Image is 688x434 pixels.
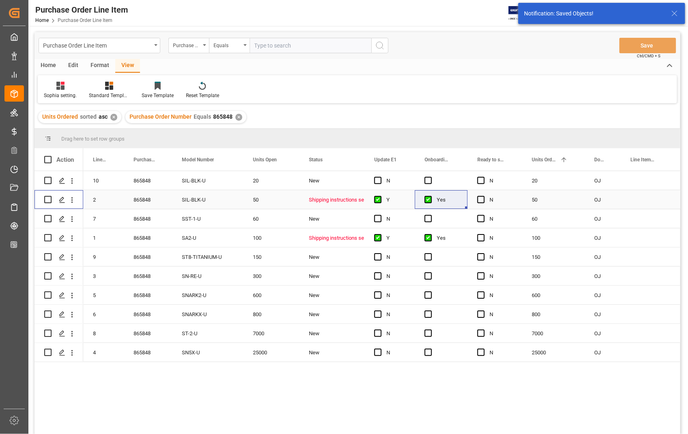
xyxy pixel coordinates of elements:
div: 50 [522,190,584,209]
div: OJ [584,305,621,323]
div: Purchase Order Line Item [35,4,128,16]
div: 100 [522,228,584,247]
div: OJ [584,209,621,228]
div: N [490,210,512,228]
div: Edit [62,59,84,73]
div: 5 [83,286,124,304]
span: Status [309,157,323,163]
div: SN5X-U [172,343,243,362]
span: Line Items Code [631,157,656,163]
span: Line Number [93,157,107,163]
div: SNARKX-U [172,305,243,323]
div: 1 [83,228,124,247]
span: Purchase Order Number [134,157,155,163]
div: New [309,324,355,343]
div: Press SPACE to select this row. [35,343,83,362]
div: 7000 [243,324,299,343]
div: Yes [437,229,458,247]
div: Press SPACE to select this row. [35,190,83,209]
button: search button [371,38,388,53]
span: Onboarding checked [425,157,451,163]
div: N [490,248,512,267]
div: 7 [83,209,124,228]
div: 865848 [124,171,172,190]
div: SN-RE-U [172,267,243,285]
span: Drag here to set row groups [61,136,125,142]
div: 865848 [124,267,172,285]
div: 865848 [124,343,172,362]
div: 50 [243,190,299,209]
a: Home [35,17,49,23]
div: N [490,343,512,362]
div: New [309,248,355,267]
div: SST-1-U [172,209,243,228]
div: 865848 [124,324,172,343]
div: OJ [584,190,621,209]
div: 6 [83,305,124,323]
div: Action [56,156,74,163]
div: N [386,267,405,286]
div: 25000 [522,343,584,362]
div: Yes [437,191,458,209]
div: Shipping instructions sent [309,229,355,247]
div: SA2-U [172,228,243,247]
div: N [490,324,512,343]
span: Ready to ship [477,157,505,163]
div: 800 [522,305,584,323]
div: New [309,343,355,362]
span: Purchase Order Number [129,113,192,120]
span: Ctrl/CMD + S [637,53,661,59]
div: ST8-TITANIUM-U [172,247,243,266]
div: Sophia setting. [44,92,77,99]
div: Press SPACE to select this row. [35,209,83,228]
div: Y [386,229,405,247]
div: 150 [522,247,584,266]
div: 865848 [124,247,172,266]
div: 20 [243,171,299,190]
div: New [309,286,355,305]
div: 865848 [124,305,172,323]
div: Press SPACE to select this row. [35,228,83,247]
input: Type to search [250,38,371,53]
div: Shipping instructions sent [309,191,355,209]
div: 8 [83,324,124,343]
div: 20 [522,171,584,190]
div: OJ [584,228,621,247]
div: Press SPACE to select this row. [35,305,83,324]
div: 2 [83,190,124,209]
div: N [386,324,405,343]
div: 7000 [522,324,584,343]
div: N [490,229,512,247]
div: Equals [214,40,241,49]
div: N [490,191,512,209]
div: 300 [243,267,299,285]
div: 800 [243,305,299,323]
span: Doc Type [594,157,604,163]
div: Press SPACE to select this row. [35,247,83,267]
div: Standard Templates [89,92,129,99]
div: Format [84,59,115,73]
span: Units Open [253,157,277,163]
div: N [490,267,512,286]
img: Exertis%20JAM%20-%20Email%20Logo.jpg_1722504956.jpg [509,6,537,20]
div: Purchase Order Line Item [43,40,151,50]
div: N [386,305,405,324]
div: Press SPACE to select this row. [35,171,83,190]
div: 865848 [124,286,172,304]
div: ✕ [110,114,117,121]
div: Press SPACE to select this row. [35,324,83,343]
div: 300 [522,267,584,285]
div: View [115,59,140,73]
div: N [490,286,512,305]
div: New [309,171,355,190]
div: Home [35,59,62,73]
div: Reset Template [186,92,219,99]
div: 600 [243,286,299,304]
div: Press SPACE to select this row. [35,267,83,286]
div: 150 [243,247,299,266]
div: ✕ [235,114,242,121]
div: SNARK2-U [172,286,243,304]
div: 865848 [124,209,172,228]
button: open menu [168,38,209,53]
div: Purchase Order Number [173,40,201,49]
